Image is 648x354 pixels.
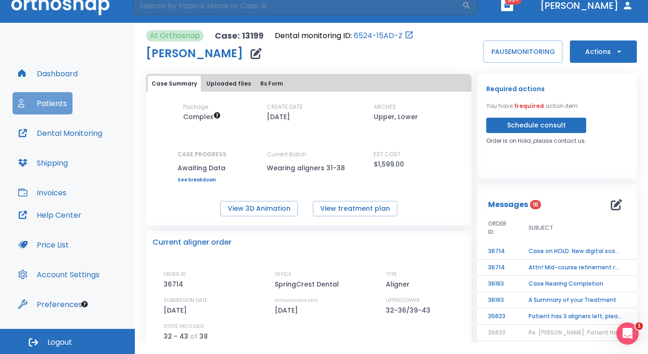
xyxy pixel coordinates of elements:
td: Patient has 3 aligners left, please order next set! [517,308,634,325]
span: 16 [530,200,541,209]
span: Logout [47,337,72,347]
p: 38 [199,331,208,342]
p: Awaiting Data [178,162,226,174]
p: SUBMISSION DATE [164,296,207,305]
button: View 3D Animation [220,201,298,216]
span: Up to 50 Steps (100 aligners) [183,112,221,121]
p: 32 - 43 [164,331,188,342]
p: Case: 13199 [215,30,264,41]
td: 36163 [477,292,517,308]
button: Rx Form [257,76,287,92]
p: Package [183,103,208,111]
button: Account Settings [13,263,105,286]
p: Messages [488,199,528,210]
p: Required actions [486,83,545,94]
p: UPPER/LOWER [386,296,420,305]
p: ARCHES [374,103,396,111]
p: Current aligner order [152,237,231,248]
td: 36163 [477,276,517,292]
button: PAUSEMONITORING [483,40,562,63]
p: Aligner [386,279,413,290]
p: [DATE] [164,305,190,316]
div: Open patient in dental monitoring portal [275,30,414,41]
p: of [190,331,198,342]
h1: [PERSON_NAME] [146,48,243,59]
button: Case Summary [148,76,201,92]
p: ORDER ID [164,270,185,279]
td: A Summary of your Treatment [517,292,634,308]
button: Shipping [13,152,73,174]
p: Order is on Hold, please contact us. [486,137,586,145]
button: Uploaded files [203,76,255,92]
td: Case on HOLD: New digital scans required [517,243,634,260]
p: Upper, Lower [374,111,418,122]
span: 35623 [488,328,505,336]
td: 35623 [477,308,517,325]
button: Actions [570,40,637,63]
p: [DATE] [267,111,290,122]
p: [DATE] [275,305,301,316]
td: Attn! Mid-course refinement required [517,260,634,276]
button: Dental Monitoring [13,122,108,144]
td: Case Nearing Completion [517,276,634,292]
p: TYPE [386,270,397,279]
p: OFFICE [275,270,291,279]
button: Schedule consult [486,118,586,133]
p: CASE PROGRESS [178,150,226,159]
iframe: Intercom live chat [616,322,639,345]
span: 1 [635,322,643,330]
span: ORDER ID [488,220,506,236]
p: SpringCrest Dental [275,279,342,290]
p: CREATE DATE [267,103,303,111]
p: Dental monitoring ID: [275,30,352,41]
button: Price List [13,234,74,256]
button: Help Center [13,204,87,226]
p: 32-36/39-43 [386,305,434,316]
button: Dashboard [13,62,83,85]
p: Wearing aligners 31-38 [267,162,350,174]
div: Tooltip anchor [80,300,89,308]
p: 36714 [164,279,186,290]
span: 1 required [514,102,544,110]
p: $1,599.00 [374,159,404,170]
p: ESTIMATED SHIP DATE [275,296,318,305]
td: 36714 [477,260,517,276]
p: EST COST [374,150,401,159]
td: 36714 [477,243,517,260]
button: Preferences [13,293,88,315]
button: Patients [13,92,73,114]
p: STEPS INCLUDED [164,322,204,331]
span: SUBJECT [529,224,553,232]
p: At Orthosnap [150,30,200,41]
button: Invoices [13,181,72,204]
div: tabs [148,76,469,92]
a: See breakdown [178,177,226,183]
button: View treatment plan [313,201,397,216]
p: Current Batch [267,150,350,159]
a: 6524-15AD-Z [354,30,403,41]
p: You have action item [486,102,578,110]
